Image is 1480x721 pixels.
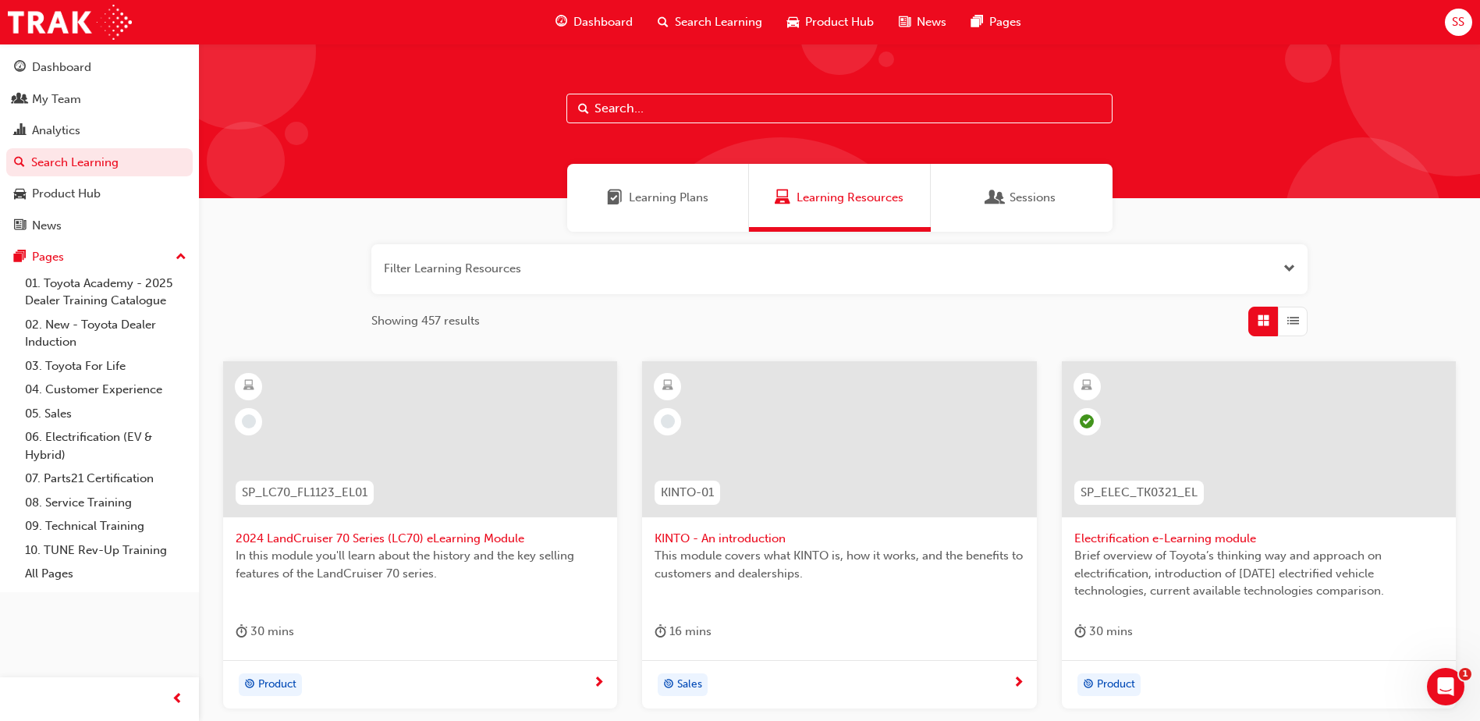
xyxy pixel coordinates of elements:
a: SP_ELEC_TK0321_ELElectrification e-Learning moduleBrief overview of Toyota’s thinking way and app... [1062,361,1456,709]
span: 1 [1459,668,1471,680]
a: Learning ResourcesLearning Resources [749,164,931,232]
span: Product [1097,676,1135,694]
a: KINTO-01KINTO - An introductionThis module covers what KINTO is, how it works, and the benefits t... [642,361,1036,709]
a: SessionsSessions [931,164,1113,232]
span: Grid [1258,312,1269,330]
a: 04. Customer Experience [19,378,193,402]
span: search-icon [658,12,669,32]
a: pages-iconPages [959,6,1034,38]
span: Sessions [1010,189,1056,207]
span: search-icon [14,156,25,170]
span: learningResourceType_ELEARNING-icon [662,376,673,396]
span: Search [578,100,589,118]
div: Product Hub [32,185,101,203]
span: KINTO - An introduction [655,530,1024,548]
a: 06. Electrification (EV & Hybrid) [19,425,193,467]
a: My Team [6,85,193,114]
a: car-iconProduct Hub [775,6,886,38]
span: SP_LC70_FL1123_EL01 [242,484,367,502]
span: learningResourceType_ELEARNING-icon [243,376,254,396]
span: Learning Resources [797,189,903,207]
a: Dashboard [6,53,193,82]
img: Trak [8,5,132,40]
span: Search Learning [675,13,762,31]
span: Product [258,676,296,694]
a: 07. Parts21 Certification [19,467,193,491]
span: Pages [989,13,1021,31]
div: 30 mins [236,622,294,641]
button: DashboardMy TeamAnalyticsSearch LearningProduct HubNews [6,50,193,243]
a: Product Hub [6,179,193,208]
a: news-iconNews [886,6,959,38]
a: Analytics [6,116,193,145]
span: up-icon [176,247,186,268]
span: News [917,13,946,31]
a: 09. Technical Training [19,514,193,538]
a: 03. Toyota For Life [19,354,193,378]
a: 08. Service Training [19,491,193,515]
div: My Team [32,91,81,108]
button: SS [1445,9,1472,36]
span: List [1287,312,1299,330]
span: Sales [677,676,702,694]
a: 10. TUNE Rev-Up Training [19,538,193,563]
span: This module covers what KINTO is, how it works, and the benefits to customers and dealerships. [655,547,1024,582]
span: people-icon [14,93,26,107]
span: Learning Resources [775,189,790,207]
span: Learning Plans [607,189,623,207]
span: Showing 457 results [371,312,480,330]
span: car-icon [787,12,799,32]
span: target-icon [1083,675,1094,695]
span: chart-icon [14,124,26,138]
div: 16 mins [655,622,712,641]
a: 01. Toyota Academy - 2025 Dealer Training Catalogue [19,272,193,313]
span: guage-icon [14,61,26,75]
button: Pages [6,243,193,272]
span: learningRecordVerb_COMPLETE-icon [1080,414,1094,428]
div: Pages [32,248,64,266]
span: KINTO-01 [661,484,714,502]
a: SP_LC70_FL1123_EL012024 LandCruiser 70 Series (LC70) eLearning ModuleIn this module you'll learn ... [223,361,617,709]
div: Analytics [32,122,80,140]
input: Search... [566,94,1113,123]
a: 05. Sales [19,402,193,426]
a: guage-iconDashboard [543,6,645,38]
span: guage-icon [555,12,567,32]
span: duration-icon [1074,622,1086,641]
button: Open the filter [1283,260,1295,278]
span: Electrification e-Learning module [1074,530,1443,548]
a: search-iconSearch Learning [645,6,775,38]
iframe: Intercom live chat [1427,668,1464,705]
span: next-icon [593,677,605,691]
a: Learning PlansLearning Plans [567,164,749,232]
span: car-icon [14,187,26,201]
a: All Pages [19,562,193,586]
span: 2024 LandCruiser 70 Series (LC70) eLearning Module [236,530,605,548]
span: Brief overview of Toyota’s thinking way and approach on electrification, introduction of [DATE] e... [1074,547,1443,600]
a: Search Learning [6,148,193,177]
span: learningRecordVerb_NONE-icon [242,414,256,428]
span: duration-icon [236,622,247,641]
span: learningResourceType_ELEARNING-icon [1081,376,1092,396]
span: Product Hub [805,13,874,31]
span: prev-icon [172,690,183,709]
div: 30 mins [1074,622,1133,641]
span: In this module you'll learn about the history and the key selling features of the LandCruiser 70 ... [236,547,605,582]
span: Sessions [988,189,1003,207]
span: pages-icon [971,12,983,32]
a: 02. New - Toyota Dealer Induction [19,313,193,354]
span: news-icon [14,219,26,233]
span: news-icon [899,12,910,32]
span: SP_ELEC_TK0321_EL [1081,484,1198,502]
div: News [32,217,62,235]
span: Learning Plans [629,189,708,207]
span: learningRecordVerb_NONE-icon [661,414,675,428]
a: News [6,211,193,240]
span: target-icon [244,675,255,695]
span: SS [1452,13,1464,31]
span: pages-icon [14,250,26,265]
span: Dashboard [573,13,633,31]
